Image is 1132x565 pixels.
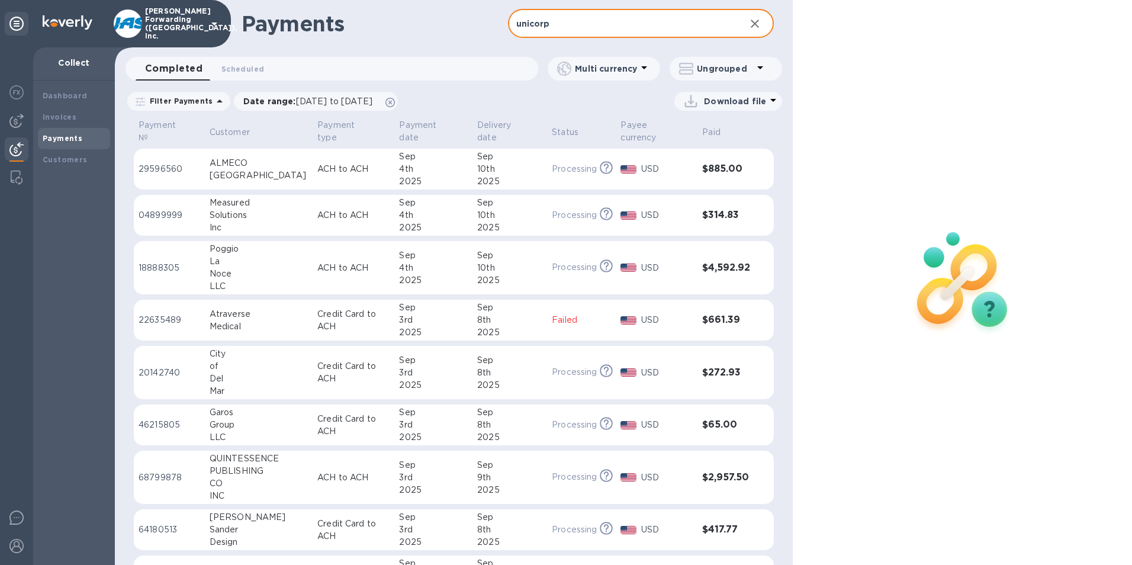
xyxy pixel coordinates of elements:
p: 04899999 [139,209,200,221]
div: 2025 [399,175,468,188]
p: 20142740 [139,367,200,379]
p: Ungrouped [697,63,753,75]
div: Sep [399,354,468,367]
img: USD [620,421,636,429]
h1: Payments [242,11,508,36]
span: Scheduled [221,63,264,75]
div: 2025 [477,175,542,188]
p: Date range : [243,95,378,107]
span: Payment № [139,119,200,144]
div: Atraverse [210,308,308,320]
div: 2025 [477,536,542,548]
div: City [210,348,308,360]
p: 18888305 [139,262,200,274]
img: USD [620,165,636,174]
p: USD [641,209,693,221]
p: Multi currency [575,63,637,75]
div: Date range:[DATE] to [DATE] [234,92,398,111]
div: Noce [210,268,308,280]
div: Sep [477,249,542,262]
p: Processing [552,209,597,221]
div: 8th [477,367,542,379]
p: [PERSON_NAME] Forwarding ([GEOGRAPHIC_DATA]), Inc. [145,7,204,40]
div: Sep [477,354,542,367]
div: 4th [399,262,468,274]
div: 10th [477,262,542,274]
div: Sep [399,511,468,524]
img: USD [620,368,636,377]
div: Sep [477,150,542,163]
div: 3rd [399,471,468,484]
h3: $272.93 [702,367,750,378]
div: 2025 [477,274,542,287]
div: 2025 [399,221,468,234]
h3: $417.77 [702,524,750,535]
div: INC [210,490,308,502]
span: Payment type [317,119,390,144]
p: USD [641,163,693,175]
p: ACH to ACH [317,262,390,274]
div: Medical [210,320,308,333]
div: 4th [399,209,468,221]
b: Customers [43,155,88,164]
div: [PERSON_NAME] [210,511,308,524]
h3: $314.83 [702,210,750,221]
div: Sep [399,249,468,262]
div: 3rd [399,314,468,326]
p: USD [641,367,693,379]
div: 2025 [399,536,468,548]
div: PUBLISHING [210,465,308,477]
div: 8th [477,314,542,326]
span: [DATE] to [DATE] [296,97,372,106]
div: 2025 [477,431,542,444]
div: 2025 [399,484,468,496]
div: [GEOGRAPHIC_DATA] [210,169,308,182]
img: USD [620,211,636,220]
div: Sep [477,511,542,524]
div: Sander [210,524,308,536]
p: Credit Card to ACH [317,308,390,333]
div: of [210,360,308,373]
div: 10th [477,163,542,175]
div: 3rd [399,419,468,431]
img: USD [620,316,636,325]
span: Delivery date [477,119,542,144]
div: Measured [210,197,308,209]
h3: $2,957.50 [702,472,750,483]
b: Dashboard [43,91,88,100]
div: Sep [399,301,468,314]
p: ACH to ACH [317,471,390,484]
p: ACH to ACH [317,209,390,221]
img: Logo [43,15,92,30]
span: Paid [702,126,736,139]
h3: $65.00 [702,419,750,431]
div: LLC [210,280,308,293]
p: 64180513 [139,524,200,536]
div: Del [210,373,308,385]
div: Solutions [210,209,308,221]
p: 46215805 [139,419,200,431]
div: 9th [477,471,542,484]
p: Payment type [317,119,374,144]
div: 2025 [477,221,542,234]
div: LLC [210,431,308,444]
p: Payment № [139,119,185,144]
p: 22635489 [139,314,200,326]
p: Customer [210,126,250,139]
img: USD [620,264,636,272]
p: Processing [552,261,597,274]
div: CO [210,477,308,490]
span: Completed [145,60,202,77]
div: Unpin categories [5,12,28,36]
p: Processing [552,366,597,378]
div: 10th [477,209,542,221]
p: USD [641,524,693,536]
div: 3rd [399,524,468,536]
p: 68799878 [139,471,200,484]
p: USD [641,314,693,326]
img: Foreign exchange [9,85,24,99]
p: USD [641,471,693,484]
p: Download file [704,95,766,107]
p: Collect [43,57,105,69]
p: Filter Payments [145,96,213,106]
